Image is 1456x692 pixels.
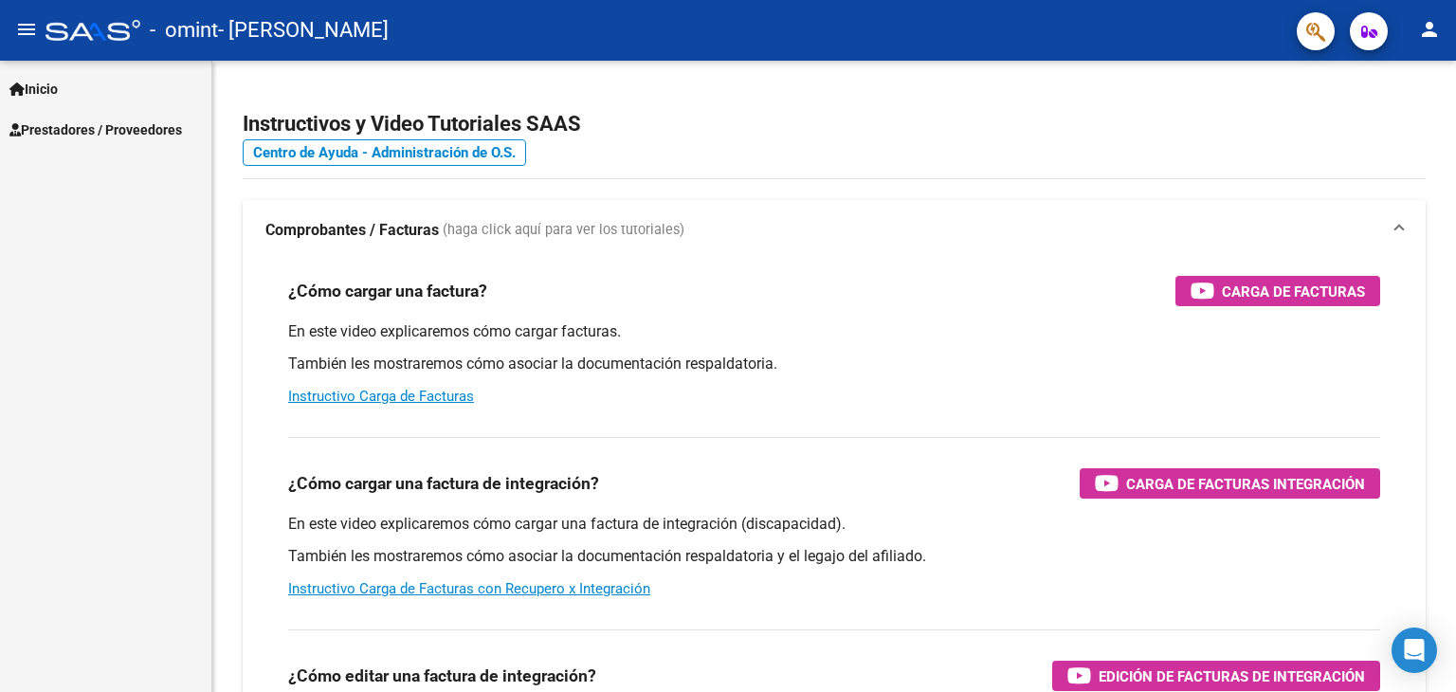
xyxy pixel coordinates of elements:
h3: ¿Cómo cargar una factura? [288,278,487,304]
p: También les mostraremos cómo asociar la documentación respaldatoria y el legajo del afiliado. [288,546,1380,567]
span: - omint [150,9,218,51]
button: Carga de Facturas Integración [1080,468,1380,499]
p: En este video explicaremos cómo cargar una factura de integración (discapacidad). [288,514,1380,535]
p: En este video explicaremos cómo cargar facturas. [288,321,1380,342]
mat-expansion-panel-header: Comprobantes / Facturas (haga click aquí para ver los tutoriales) [243,200,1426,261]
a: Instructivo Carga de Facturas [288,388,474,405]
strong: Comprobantes / Facturas [265,220,439,241]
a: Instructivo Carga de Facturas con Recupero x Integración [288,580,650,597]
span: Edición de Facturas de integración [1099,665,1365,688]
mat-icon: person [1418,18,1441,41]
span: Carga de Facturas [1222,280,1365,303]
span: - [PERSON_NAME] [218,9,389,51]
span: Prestadores / Proveedores [9,119,182,140]
span: (haga click aquí para ver los tutoriales) [443,220,684,241]
span: Inicio [9,79,58,100]
p: También les mostraremos cómo asociar la documentación respaldatoria. [288,354,1380,374]
span: Carga de Facturas Integración [1126,472,1365,496]
h3: ¿Cómo editar una factura de integración? [288,663,596,689]
mat-icon: menu [15,18,38,41]
h2: Instructivos y Video Tutoriales SAAS [243,106,1426,142]
button: Edición de Facturas de integración [1052,661,1380,691]
div: Open Intercom Messenger [1392,628,1437,673]
h3: ¿Cómo cargar una factura de integración? [288,470,599,497]
button: Carga de Facturas [1175,276,1380,306]
a: Centro de Ayuda - Administración de O.S. [243,139,526,166]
